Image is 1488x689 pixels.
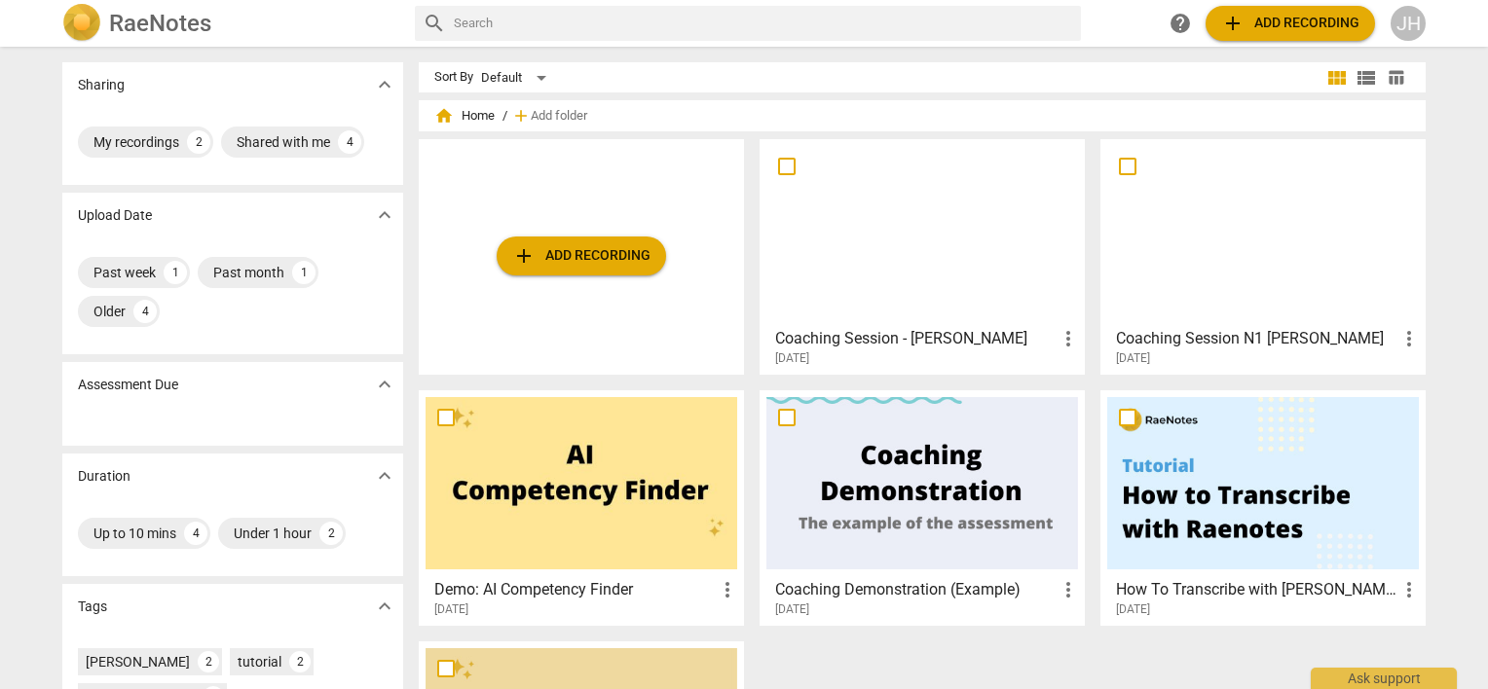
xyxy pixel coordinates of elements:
[198,651,219,672] div: 2
[434,106,454,126] span: home
[775,601,809,618] span: [DATE]
[512,244,651,268] span: Add recording
[1221,12,1245,35] span: add
[93,302,126,321] div: Older
[766,146,1078,366] a: Coaching Session - [PERSON_NAME][DATE]
[78,466,130,487] p: Duration
[1387,68,1405,87] span: table_chart
[373,595,396,618] span: expand_more
[426,397,737,617] a: Demo: AI Competency Finder[DATE]
[1355,66,1378,90] span: view_list
[502,109,507,124] span: /
[1116,350,1150,367] span: [DATE]
[289,651,311,672] div: 2
[716,578,739,601] span: more_vert
[86,652,190,671] div: [PERSON_NAME]
[187,130,210,154] div: 2
[1381,63,1410,92] button: Table view
[78,375,178,395] p: Assessment Due
[370,70,399,99] button: Show more
[238,652,281,671] div: tutorial
[133,300,157,323] div: 4
[373,73,396,96] span: expand_more
[481,62,553,93] div: Default
[237,132,330,152] div: Shared with me
[93,524,176,543] div: Up to 10 mins
[109,10,211,37] h2: RaeNotes
[62,4,399,43] a: LogoRaeNotes
[370,592,399,621] button: Show more
[292,261,316,284] div: 1
[497,236,666,275] button: Upload
[1221,12,1359,35] span: Add recording
[370,461,399,490] button: Show more
[93,132,179,152] div: My recordings
[1057,327,1080,350] span: more_vert
[78,205,152,226] p: Upload Date
[62,4,101,43] img: Logo
[1352,63,1381,92] button: List view
[434,578,716,601] h3: Demo: AI Competency Finder
[1397,578,1421,601] span: more_vert
[1116,578,1397,601] h3: How To Transcribe with RaeNotes
[213,263,284,282] div: Past month
[775,350,809,367] span: [DATE]
[766,397,1078,617] a: Coaching Demonstration (Example)[DATE]
[1311,668,1457,689] div: Ask support
[512,244,536,268] span: add
[434,106,495,126] span: Home
[78,597,107,617] p: Tags
[370,370,399,399] button: Show more
[370,200,399,230] button: Show more
[775,327,1057,350] h3: Coaching Session - Maxime
[434,70,473,85] div: Sort By
[373,373,396,396] span: expand_more
[1057,578,1080,601] span: more_vert
[511,106,531,126] span: add
[338,130,361,154] div: 4
[1107,146,1419,366] a: Coaching Session N1 [PERSON_NAME][DATE]
[234,524,312,543] div: Under 1 hour
[1206,6,1375,41] button: Upload
[1163,6,1198,41] a: Help
[319,522,343,545] div: 2
[373,464,396,488] span: expand_more
[434,601,468,618] span: [DATE]
[78,75,125,95] p: Sharing
[1116,327,1397,350] h3: Coaching Session N1 Jean Heliere
[1325,66,1349,90] span: view_module
[373,203,396,227] span: expand_more
[531,109,587,124] span: Add folder
[1322,63,1352,92] button: Tile view
[184,522,207,545] div: 4
[1107,397,1419,617] a: How To Transcribe with [PERSON_NAME][DATE]
[1397,327,1421,350] span: more_vert
[775,578,1057,601] h3: Coaching Demonstration (Example)
[93,263,156,282] div: Past week
[423,12,446,35] span: search
[454,8,1073,39] input: Search
[1391,6,1426,41] button: JH
[1169,12,1192,35] span: help
[1116,601,1150,618] span: [DATE]
[164,261,187,284] div: 1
